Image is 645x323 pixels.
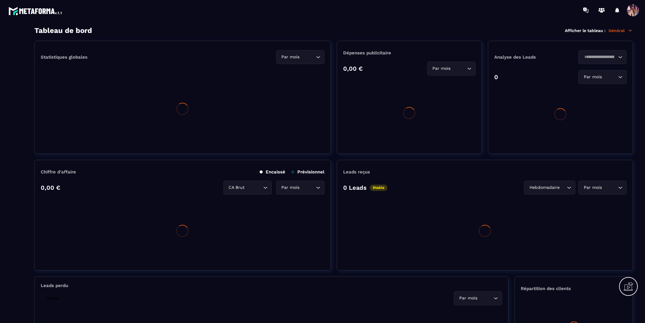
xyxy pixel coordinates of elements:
p: 0,00 € [343,65,363,72]
div: Search for option [276,50,324,64]
div: Search for option [578,50,627,64]
input: Search for option [603,184,617,191]
input: Search for option [582,54,617,60]
span: Hebdomadaire [528,184,561,191]
input: Search for option [479,295,492,302]
p: Leads perdu [41,283,68,288]
p: Afficher le tableau : [565,28,605,33]
input: Search for option [301,184,315,191]
input: Search for option [561,184,565,191]
span: Par mois [582,74,603,80]
div: Search for option [454,291,502,305]
input: Search for option [246,184,262,191]
p: Stable [370,185,387,191]
p: 0 [494,73,498,81]
p: Statistiques globales [41,54,87,60]
p: Prévisionnel [291,169,324,175]
div: Search for option [427,62,476,76]
input: Search for option [603,74,617,80]
span: Par mois [458,295,479,302]
span: Par mois [280,54,301,60]
h3: Tableau de bord [34,26,92,35]
p: Leads reçus [343,169,370,175]
p: Général [609,28,633,33]
p: Répartition des clients [521,286,627,291]
span: CA Brut [227,184,246,191]
p: 0,00 € [41,184,60,191]
p: Analyse des Leads [494,54,561,60]
div: Search for option [223,181,272,195]
p: 0 Leads [343,184,367,191]
div: Search for option [524,181,575,195]
input: Search for option [301,54,315,60]
p: Dépenses publicitaire [343,50,476,56]
div: Search for option [578,70,627,84]
p: Chiffre d’affaire [41,169,76,175]
span: Par mois [582,184,603,191]
p: Encaissé [260,169,285,175]
div: Search for option [276,181,324,195]
span: Par mois [431,65,452,72]
input: Search for option [452,65,466,72]
img: logo [8,5,63,16]
p: Stable [44,295,62,302]
div: Search for option [578,181,627,195]
span: Par mois [280,184,301,191]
